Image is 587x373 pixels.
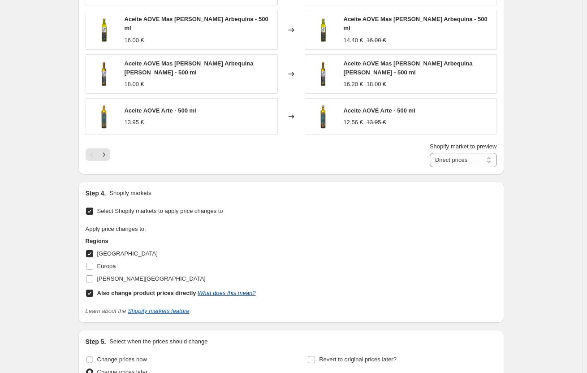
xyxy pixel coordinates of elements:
h2: Step 5. [86,337,106,346]
div: 12.56 € [344,118,363,127]
span: Shopify market to preview [430,143,497,150]
p: Shopify markets [109,189,151,198]
img: aceite-aove-mas-notari-arbequina-500ml-880709_80x.jpg [91,17,117,43]
span: Aceite AOVE Mas [PERSON_NAME] Arbequina [PERSON_NAME] - 500 ml [125,60,254,76]
span: Aceite AOVE Arte - 500 ml [125,107,196,114]
h3: Regions [86,237,256,246]
a: What does this mean? [198,290,255,296]
strike: 16.00 € [367,36,386,45]
button: Next [98,148,110,161]
span: [PERSON_NAME][GEOGRAPHIC_DATA] [97,275,206,282]
strike: 18.00 € [367,80,386,89]
div: 18.00 € [125,80,144,89]
span: Aceite AOVE Mas [PERSON_NAME] Arbequina [PERSON_NAME] - 500 ml [344,60,473,76]
span: [GEOGRAPHIC_DATA] [97,250,158,257]
div: 14.40 € [344,36,363,45]
img: aceite-arte-500ml-412191_80x.jpg [91,103,117,130]
span: Apply price changes to: [86,226,146,232]
div: 16.00 € [125,36,144,45]
span: Aceite AOVE Mas [PERSON_NAME] Arbequina - 500 ml [125,16,268,31]
img: aceite-aove-mas-notari-arbequina-500ml-grandolio-288337_80x.jpg [91,61,117,87]
img: aceite-aove-mas-notari-arbequina-500ml-880709_80x.jpg [310,17,337,43]
strike: 13.95 € [367,118,386,127]
a: Shopify markets feature [128,308,189,314]
div: 16.20 € [344,80,363,89]
span: Aceite AOVE Arte - 500 ml [344,107,415,114]
span: Revert to original prices later? [319,356,397,363]
i: Learn about the [86,308,190,314]
nav: Pagination [86,148,110,161]
b: Also change product prices directly [97,290,196,296]
span: Change prices now [97,356,147,363]
img: aceite-aove-mas-notari-arbequina-500ml-grandolio-288337_80x.jpg [310,61,337,87]
p: Select when the prices should change [109,337,207,346]
span: Europa [97,263,116,269]
h2: Step 4. [86,189,106,198]
div: 13.95 € [125,118,144,127]
span: Select Shopify markets to apply price changes to [97,208,223,214]
span: Aceite AOVE Mas [PERSON_NAME] Arbequina - 500 ml [344,16,488,31]
img: aceite-arte-500ml-412191_80x.jpg [310,103,337,130]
